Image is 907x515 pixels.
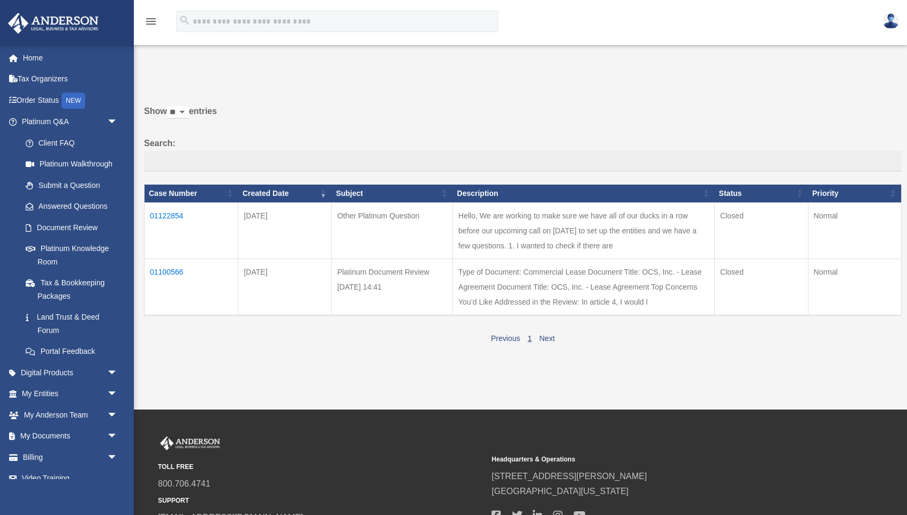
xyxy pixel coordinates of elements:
span: arrow_drop_down [107,404,129,426]
a: menu [145,19,157,28]
a: Document Review [15,217,129,238]
a: Client FAQ [15,132,129,154]
td: 01122854 [145,202,238,259]
a: My Anderson Teamarrow_drop_down [7,404,134,426]
label: Search: [144,136,902,171]
td: Closed [715,202,808,259]
a: Next [539,334,555,343]
a: Order StatusNEW [7,89,134,111]
a: Previous [491,334,520,343]
img: Anderson Advisors Platinum Portal [5,13,102,34]
img: Anderson Advisors Platinum Portal [158,436,222,450]
img: User Pic [883,13,899,29]
small: Headquarters & Operations [492,454,818,465]
td: Hello, We are working to make sure we have all of our ducks in a row before our upcoming call on ... [453,202,715,259]
a: My Entitiesarrow_drop_down [7,383,134,405]
td: Closed [715,259,808,315]
a: Tax & Bookkeeping Packages [15,272,129,307]
td: Type of Document: Commercial Lease Document Title: OCS, Inc. - Lease Agreement Document Title: OC... [453,259,715,315]
a: Platinum Knowledge Room [15,238,129,272]
th: Priority: activate to sort column ascending [808,184,901,202]
small: TOLL FREE [158,461,484,473]
a: Submit a Question [15,175,129,196]
a: Video Training [7,468,134,489]
span: arrow_drop_down [107,383,129,405]
th: Created Date: activate to sort column ascending [238,184,331,202]
th: Case Number: activate to sort column ascending [145,184,238,202]
th: Status: activate to sort column ascending [715,184,808,202]
td: Normal [808,259,901,315]
a: 1 [527,334,532,343]
select: Showentries [167,107,189,119]
td: Other Platinum Question [331,202,452,259]
a: Digital Productsarrow_drop_down [7,362,134,383]
th: Subject: activate to sort column ascending [331,184,452,202]
td: Platinum Document Review [DATE] 14:41 [331,259,452,315]
a: Billingarrow_drop_down [7,446,134,468]
a: Platinum Q&Aarrow_drop_down [7,111,129,133]
div: NEW [62,93,85,109]
a: Answered Questions [15,196,123,217]
a: Platinum Walkthrough [15,154,129,175]
span: arrow_drop_down [107,362,129,384]
span: arrow_drop_down [107,426,129,448]
a: Portal Feedback [15,341,129,362]
small: SUPPORT [158,495,484,506]
a: Tax Organizers [7,69,134,90]
a: 800.706.4741 [158,479,210,488]
a: Home [7,47,134,69]
label: Show entries [144,104,902,130]
a: [GEOGRAPHIC_DATA][US_STATE] [492,487,629,496]
td: Normal [808,202,901,259]
a: Land Trust & Deed Forum [15,307,129,341]
td: 01100566 [145,259,238,315]
input: Search: [144,151,902,171]
i: search [179,14,191,26]
a: My Documentsarrow_drop_down [7,426,134,447]
th: Description: activate to sort column ascending [453,184,715,202]
td: [DATE] [238,259,331,315]
i: menu [145,15,157,28]
span: arrow_drop_down [107,111,129,133]
a: [STREET_ADDRESS][PERSON_NAME] [492,472,647,481]
td: [DATE] [238,202,331,259]
span: arrow_drop_down [107,446,129,468]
